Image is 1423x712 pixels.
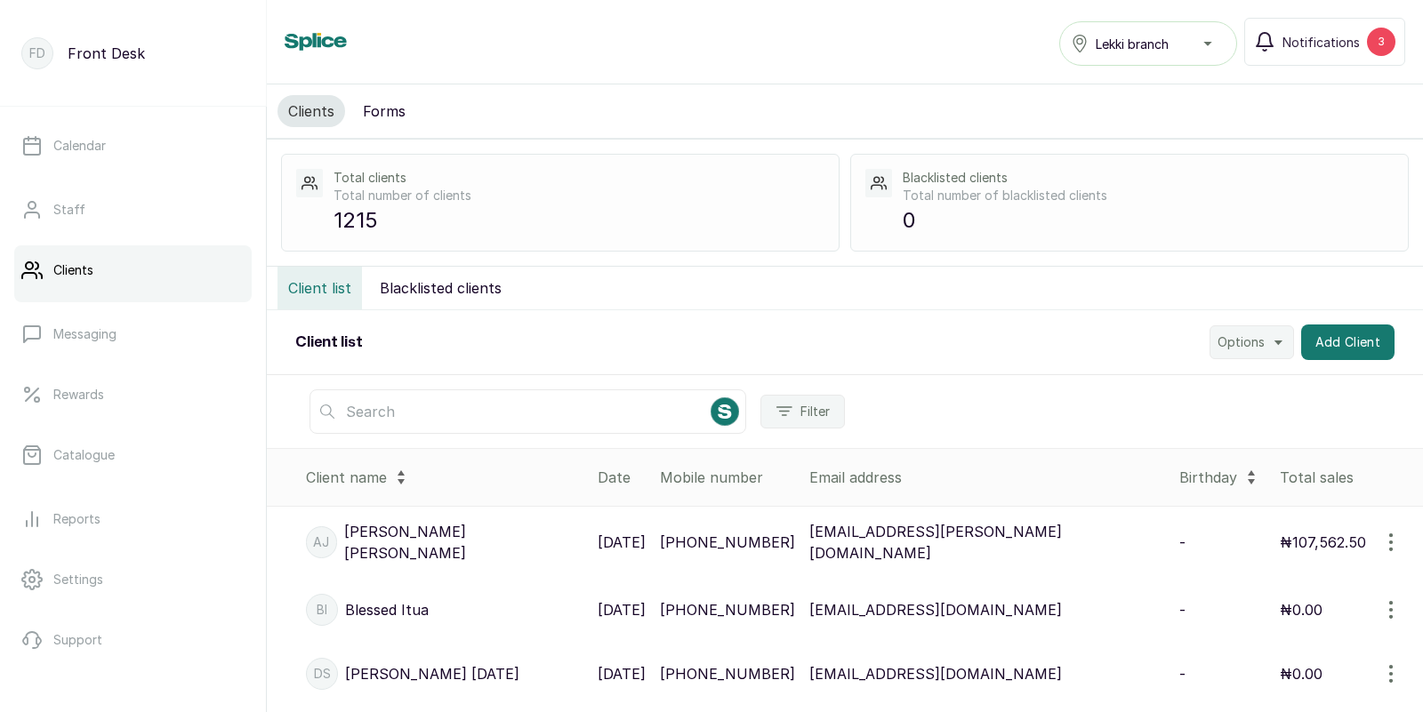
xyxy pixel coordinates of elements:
[800,403,830,420] span: Filter
[1179,463,1266,492] div: Birthday
[277,267,362,309] button: Client list
[1367,28,1395,56] div: 3
[1280,532,1366,553] p: ₦107,562.50
[53,201,85,219] p: Staff
[334,204,824,236] p: 1215
[53,510,100,528] p: Reports
[598,599,646,620] p: [DATE]
[53,137,106,155] p: Calendar
[903,204,1394,236] p: 0
[53,631,102,649] p: Support
[14,245,252,295] a: Clients
[660,663,795,684] p: [PHONE_NUMBER]
[310,389,746,434] input: Search
[1282,33,1360,52] span: Notifications
[1179,599,1186,620] p: -
[14,309,252,359] a: Messaging
[1179,663,1186,684] p: -
[53,261,93,279] p: Clients
[1218,333,1265,351] span: Options
[809,599,1062,620] p: [EMAIL_ADDRESS][DOMAIN_NAME]
[314,665,331,683] p: DS
[660,599,795,620] p: [PHONE_NUMBER]
[903,187,1394,204] p: Total number of blacklisted clients
[809,521,1165,564] p: [EMAIL_ADDRESS][PERSON_NAME][DOMAIN_NAME]
[14,121,252,171] a: Calendar
[1280,467,1416,488] div: Total sales
[53,386,104,404] p: Rewards
[14,615,252,665] a: Support
[313,533,329,551] p: AJ
[598,467,646,488] div: Date
[306,463,583,492] div: Client name
[1096,35,1169,53] span: Lekki branch
[1244,18,1405,66] button: Notifications3
[760,395,845,428] button: Filter
[352,95,416,127] button: Forms
[334,187,824,204] p: Total number of clients
[660,467,795,488] div: Mobile number
[369,267,512,309] button: Blacklisted clients
[809,663,1062,684] p: [EMAIL_ADDRESS][DOMAIN_NAME]
[14,370,252,420] a: Rewards
[598,663,646,684] p: [DATE]
[53,446,115,464] p: Catalogue
[344,521,583,564] p: [PERSON_NAME] [PERSON_NAME]
[1179,532,1186,553] p: -
[29,44,45,62] p: FD
[598,532,646,553] p: [DATE]
[1301,324,1395,360] button: Add Client
[53,325,117,343] p: Messaging
[1280,599,1323,620] p: ₦0.00
[1210,325,1294,359] button: Options
[14,555,252,604] a: Settings
[345,663,519,684] p: [PERSON_NAME] [DATE]
[277,95,345,127] button: Clients
[1059,21,1237,66] button: Lekki branch
[68,43,145,64] p: Front Desk
[1280,663,1323,684] p: ₦0.00
[14,430,252,480] a: Catalogue
[809,467,1165,488] div: Email address
[334,169,824,187] p: Total clients
[903,169,1394,187] p: Blacklisted clients
[14,185,252,235] a: Staff
[660,532,795,553] p: [PHONE_NUMBER]
[317,601,327,619] p: BI
[14,494,252,544] a: Reports
[53,571,103,588] p: Settings
[345,599,429,620] p: Blessed Itua
[295,332,363,353] h2: Client list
